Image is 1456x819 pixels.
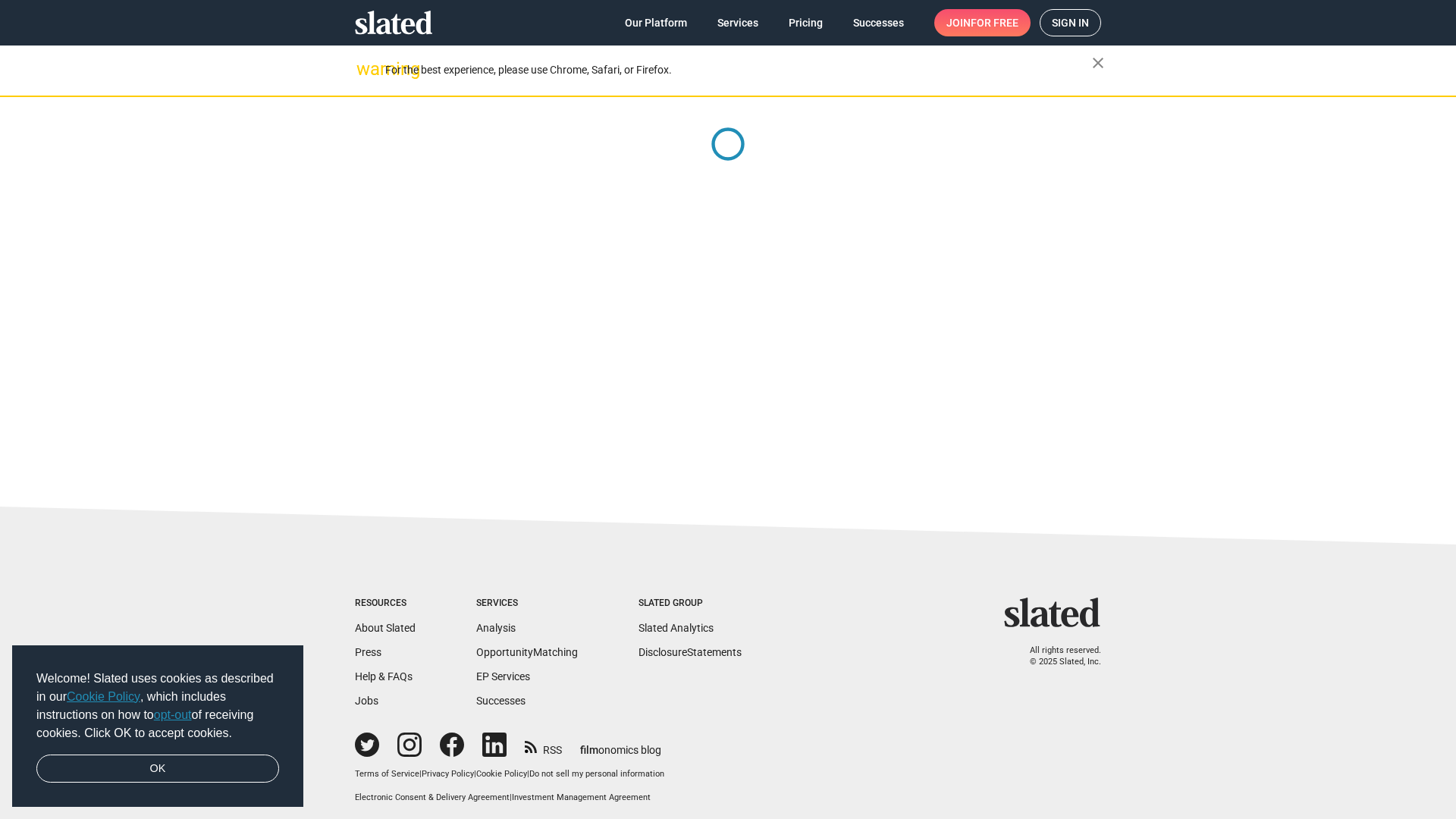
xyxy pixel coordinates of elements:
[639,646,742,658] a: DisclosureStatements
[971,9,1018,36] span: for free
[717,9,758,36] span: Services
[476,646,578,658] a: OpportunityMatching
[705,9,770,36] a: Services
[474,769,476,779] span: |
[1089,54,1107,72] mat-icon: close
[525,734,562,758] a: RSS
[419,769,422,779] span: |
[355,622,416,634] a: About Slated
[476,695,526,707] a: Successes
[639,622,714,634] a: Slated Analytics
[422,769,474,779] a: Privacy Policy
[510,792,512,802] span: |
[841,9,916,36] a: Successes
[355,792,510,802] a: Electronic Consent & Delivery Agreement
[639,598,742,610] div: Slated Group
[853,9,904,36] span: Successes
[154,708,192,721] a: opt-out
[613,9,699,36] a: Our Platform
[355,695,378,707] a: Jobs
[934,9,1031,36] a: Joinfor free
[580,731,661,758] a: filmonomics blog
[356,60,375,78] mat-icon: warning
[476,769,527,779] a: Cookie Policy
[777,9,835,36] a: Pricing
[476,670,530,682] a: EP Services
[36,755,279,783] a: dismiss cookie message
[67,690,140,703] a: Cookie Policy
[580,744,598,756] span: film
[355,598,416,610] div: Resources
[529,769,664,780] button: Do not sell my personal information
[476,598,578,610] div: Services
[355,769,419,779] a: Terms of Service
[12,645,303,808] div: cookieconsent
[946,9,1018,36] span: Join
[355,646,381,658] a: Press
[512,792,651,802] a: Investment Management Agreement
[527,769,529,779] span: |
[1014,645,1101,667] p: All rights reserved. © 2025 Slated, Inc.
[385,60,1092,80] div: For the best experience, please use Chrome, Safari, or Firefox.
[789,9,823,36] span: Pricing
[1040,9,1101,36] a: Sign in
[355,670,413,682] a: Help & FAQs
[36,670,279,742] span: Welcome! Slated uses cookies as described in our , which includes instructions on how to of recei...
[1052,10,1089,36] span: Sign in
[476,622,516,634] a: Analysis
[625,9,687,36] span: Our Platform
